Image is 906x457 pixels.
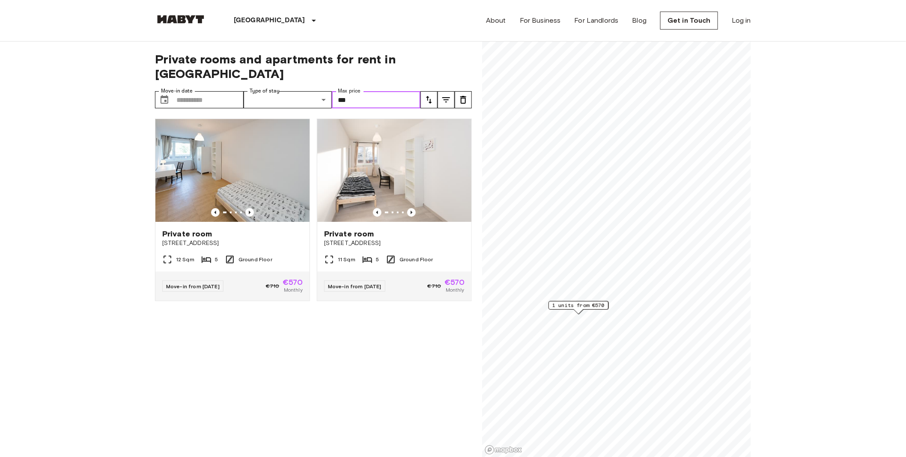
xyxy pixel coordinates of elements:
button: tune [438,91,455,108]
a: Log in [732,15,751,26]
p: [GEOGRAPHIC_DATA] [234,15,305,26]
span: [STREET_ADDRESS] [324,239,465,248]
span: €710 [428,282,441,290]
span: Move-in from [DATE] [166,283,220,290]
a: About [486,15,506,26]
a: Marketing picture of unit DE-02-073-03MPrevious imagePrevious imagePrivate room[STREET_ADDRESS]11... [317,119,472,301]
span: 5 [376,256,379,263]
img: Habyt [155,15,206,24]
span: 11 Sqm [338,256,355,263]
span: €710 [266,282,280,290]
a: Get in Touch [660,12,718,30]
span: [STREET_ADDRESS] [162,239,303,248]
label: Max price [338,87,361,95]
span: Private room [324,229,374,239]
button: tune [455,91,472,108]
span: Move-in from [DATE] [328,283,381,290]
a: Blog [632,15,647,26]
span: Ground Floor [238,256,272,263]
label: Move-in date [161,87,193,95]
span: Private room [162,229,212,239]
button: Previous image [407,208,416,217]
span: Monthly [284,286,303,294]
button: tune [420,91,438,108]
span: €570 [283,278,303,286]
img: Marketing picture of unit DE-02-067-04M [155,119,310,222]
span: Monthly [446,286,465,294]
button: Previous image [245,208,254,217]
button: Previous image [373,208,381,217]
span: Private rooms and apartments for rent in [GEOGRAPHIC_DATA] [155,52,472,81]
a: Marketing picture of unit DE-02-067-04MPrevious imagePrevious imagePrivate room[STREET_ADDRESS]12... [155,119,310,301]
span: Ground Floor [399,256,433,263]
button: Choose date [156,91,173,108]
span: 12 Sqm [176,256,194,263]
span: 5 [215,256,218,263]
a: For Landlords [575,15,619,26]
label: Type of stay [250,87,280,95]
span: 1 units from €570 [552,302,605,309]
span: €570 [444,278,465,286]
a: For Business [520,15,561,26]
img: Marketing picture of unit DE-02-073-03M [317,119,471,222]
button: Previous image [211,208,220,217]
div: Map marker [548,301,608,314]
a: Mapbox logo [485,445,522,455]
